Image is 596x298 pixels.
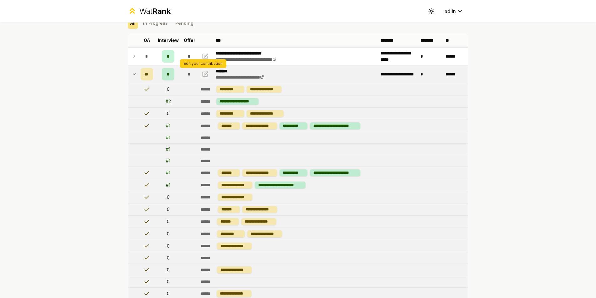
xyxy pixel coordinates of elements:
div: # 1 [166,182,170,188]
button: Pending [173,18,196,29]
span: Rank [152,7,171,16]
span: adlin [444,8,456,15]
button: Edit your contribution [201,69,209,80]
td: 0 [156,108,181,120]
div: # 2 [166,98,171,105]
td: 0 [156,228,181,240]
p: OA [144,37,150,44]
td: 0 [156,191,181,203]
p: Edit your contribution [184,61,223,66]
div: # 1 [166,146,170,152]
button: adlin [439,6,468,17]
td: 0 [156,264,181,276]
td: 0 [156,216,181,228]
a: WatRank [128,6,171,16]
div: # 1 [166,170,170,176]
div: Wat [139,6,171,16]
div: # 1 [166,135,170,141]
button: All [128,18,138,29]
td: 0 [156,276,181,287]
p: Interview [158,37,179,44]
td: 0 [156,203,181,215]
td: 0 [156,83,181,95]
button: In Progress [141,18,170,29]
td: 0 [156,252,181,264]
div: # 1 [166,123,170,129]
p: Offer [184,37,195,44]
div: # 1 [166,158,170,164]
td: 0 [156,240,181,252]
